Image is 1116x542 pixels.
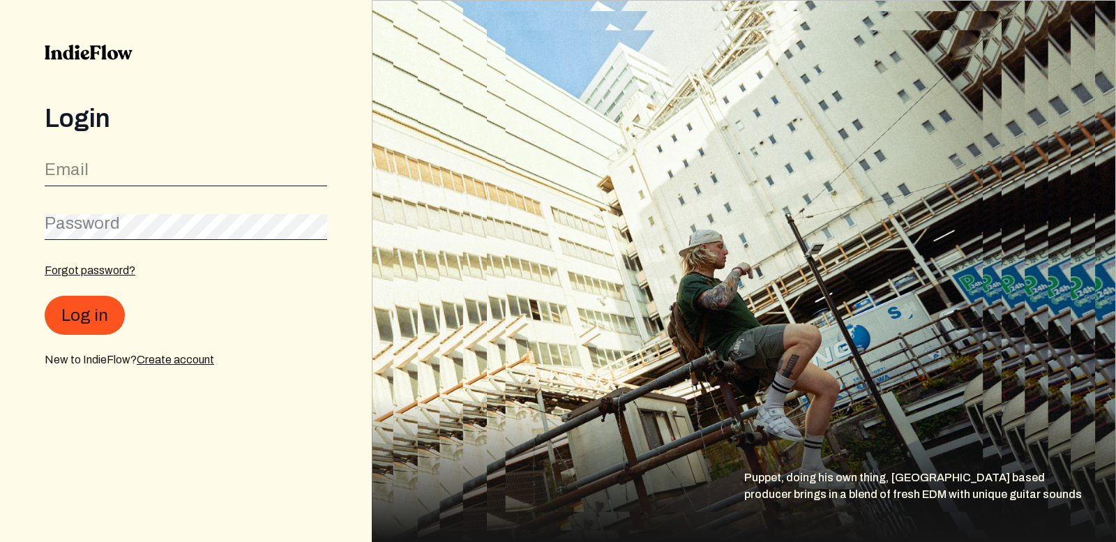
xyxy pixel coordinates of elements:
[45,212,120,234] label: Password
[45,352,327,368] div: New to IndieFlow?
[45,264,135,276] a: Forgot password?
[45,105,327,133] div: Login
[45,45,133,60] img: indieflow-logo-black.svg
[45,158,89,181] label: Email
[45,296,125,335] button: Log in
[744,469,1116,542] div: Puppet, doing his own thing, [GEOGRAPHIC_DATA] based producer brings in a blend of fresh EDM with...
[137,354,214,366] a: Create account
